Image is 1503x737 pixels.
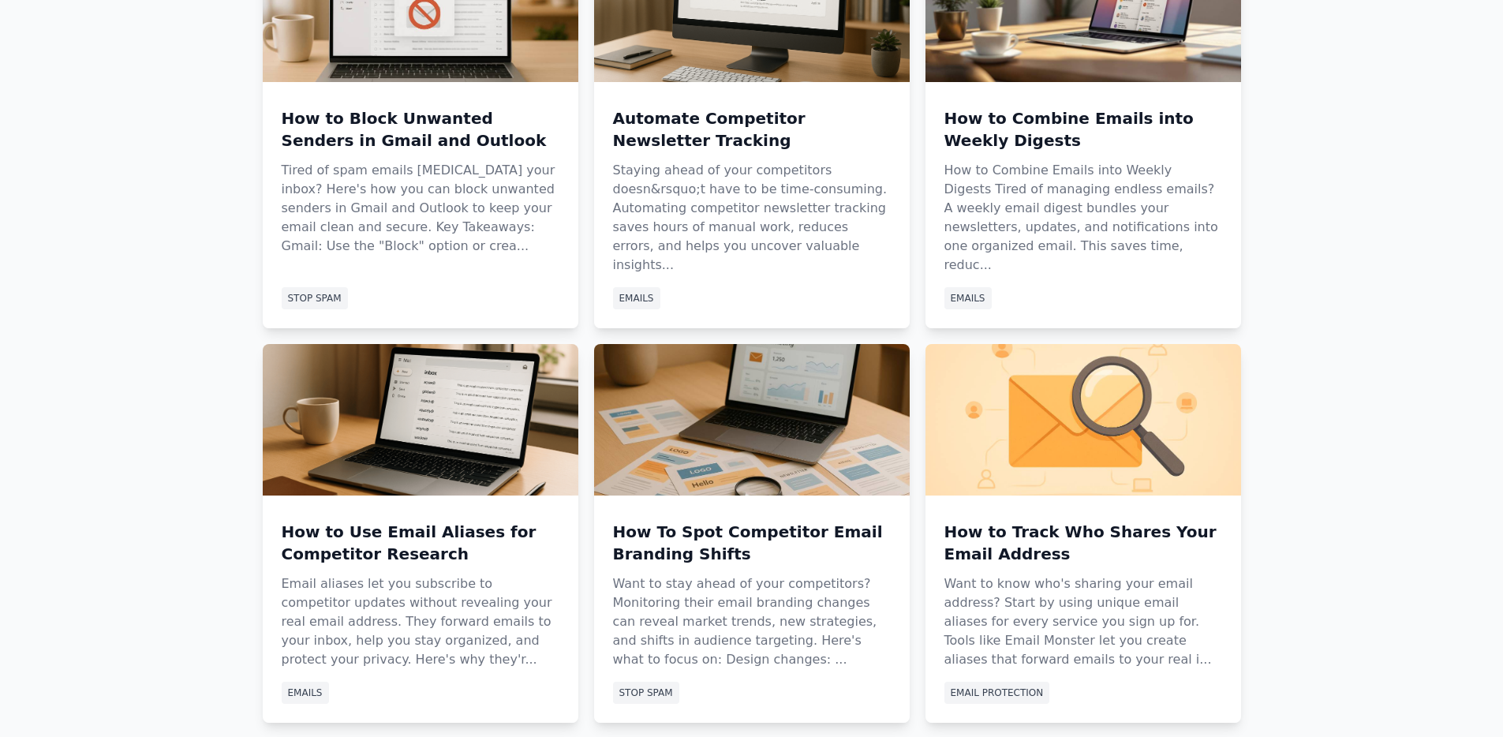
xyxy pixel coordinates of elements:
[613,107,891,152] a: Automate Competitor Newsletter Tracking
[288,687,323,698] a: Emails
[944,161,1222,275] a: How to Combine Emails into Weekly Digests Tired of managing endless emails? A weekly email digest...
[951,687,1044,698] a: Email Protection
[613,574,891,669] a: Want to stay ahead of your competitors? Monitoring their email branding changes can reveal market...
[282,107,559,152] a: How to Block Unwanted Senders in Gmail and Outlook
[282,521,559,565] a: How to Use Email Aliases for Competitor Research
[613,521,891,565] a: How To Spot Competitor Email Branding Shifts
[619,687,673,698] a: Stop spam
[282,161,559,256] a: Tired of spam emails [MEDICAL_DATA] your inbox? Here's how you can block unwanted senders in Gmai...
[613,161,891,275] a: Staying ahead of your competitors doesn&rsquo;t have to be time-consuming. Automating competitor ...
[944,107,1222,152] a: How to Combine Emails into Weekly Digests
[951,293,985,304] a: Emails
[944,521,1222,565] a: How to Track Who Shares Your Email Address
[619,293,654,304] a: Emails
[944,574,1222,669] a: Want to know who's sharing your email address? Start by using unique email aliases for every serv...
[282,574,559,669] a: Email aliases let you subscribe to competitor updates without revealing your real email address. ...
[288,293,342,304] a: Stop spam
